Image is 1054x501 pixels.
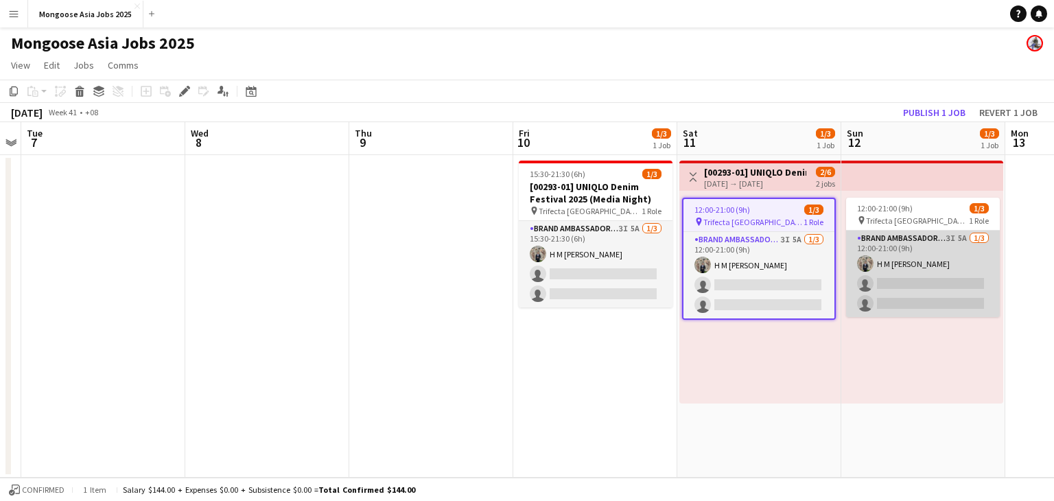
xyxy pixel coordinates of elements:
div: +08 [85,107,98,117]
div: [DATE] [11,106,43,119]
app-user-avatar: Kristie Rodrigues [1027,35,1043,51]
app-job-card: 12:00-21:00 (9h)1/3 Trifecta [GEOGRAPHIC_DATA]1 RoleBrand Ambassador (weekend)3I5A1/312:00-21:00 ... [846,198,1000,317]
button: Confirmed [7,482,67,498]
app-job-card: 15:30-21:30 (6h)1/3[00293-01] UNIQLO Denim Festival 2025 (Media Night) Trifecta [GEOGRAPHIC_DATA]... [519,161,672,307]
span: Trifecta [GEOGRAPHIC_DATA] [539,206,642,216]
span: 1 Role [642,206,661,216]
div: [DATE] → [DATE] [704,178,806,189]
span: 1 Role [804,217,823,227]
div: Salary $144.00 + Expenses $0.00 + Subsistence $0.00 = [123,485,415,495]
span: Sat [683,127,698,139]
h3: [00293-01] UNIQLO Denim Festival 2025 (Media Night) [519,180,672,205]
span: Comms [108,59,139,71]
span: 1/3 [642,169,661,179]
span: Total Confirmed $144.00 [318,485,415,495]
span: Wed [191,127,209,139]
span: 2/6 [816,167,835,177]
button: Publish 1 job [898,104,971,121]
div: 1 Job [653,140,670,150]
app-card-role: Brand Ambassador (weekend)3I5A1/312:00-21:00 (9h)H M [PERSON_NAME] [683,232,834,318]
a: Jobs [68,56,99,74]
span: Trifecta [GEOGRAPHIC_DATA] [703,217,804,227]
span: 7 [25,135,43,150]
span: 1/3 [652,128,671,139]
button: Revert 1 job [974,104,1043,121]
h3: [00293-01] UNIQLO Denim Festival 2025 [704,166,806,178]
span: 13 [1009,135,1029,150]
app-job-card: 12:00-21:00 (9h)1/3 Trifecta [GEOGRAPHIC_DATA]1 RoleBrand Ambassador (weekend)3I5A1/312:00-21:00 ... [682,198,836,320]
app-card-role: Brand Ambassador (weekend)3I5A1/312:00-21:00 (9h)H M [PERSON_NAME] [846,231,1000,317]
a: Comms [102,56,144,74]
span: Jobs [73,59,94,71]
span: Edit [44,59,60,71]
span: Sun [847,127,863,139]
span: 1/3 [804,205,823,215]
span: 10 [517,135,530,150]
span: 12 [845,135,863,150]
span: 1 Role [969,215,989,226]
span: 1/3 [816,128,835,139]
span: Mon [1011,127,1029,139]
span: Tue [27,127,43,139]
span: Fri [519,127,530,139]
h1: Mongoose Asia Jobs 2025 [11,33,195,54]
span: Week 41 [45,107,80,117]
div: 1 Job [817,140,834,150]
div: 1 Job [981,140,998,150]
span: 12:00-21:00 (9h) [694,205,750,215]
app-card-role: Brand Ambassador (weekday)3I5A1/315:30-21:30 (6h)H M [PERSON_NAME] [519,221,672,307]
div: 2 jobs [816,177,835,189]
span: 9 [353,135,372,150]
span: 1/3 [970,203,989,213]
span: 1/3 [980,128,999,139]
span: View [11,59,30,71]
a: Edit [38,56,65,74]
span: Trifecta [GEOGRAPHIC_DATA] [866,215,969,226]
span: 8 [189,135,209,150]
span: 15:30-21:30 (6h) [530,169,585,179]
a: View [5,56,36,74]
button: Mongoose Asia Jobs 2025 [28,1,143,27]
span: Thu [355,127,372,139]
span: 11 [681,135,698,150]
span: 1 item [78,485,111,495]
span: 12:00-21:00 (9h) [857,203,913,213]
span: Confirmed [22,485,65,495]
